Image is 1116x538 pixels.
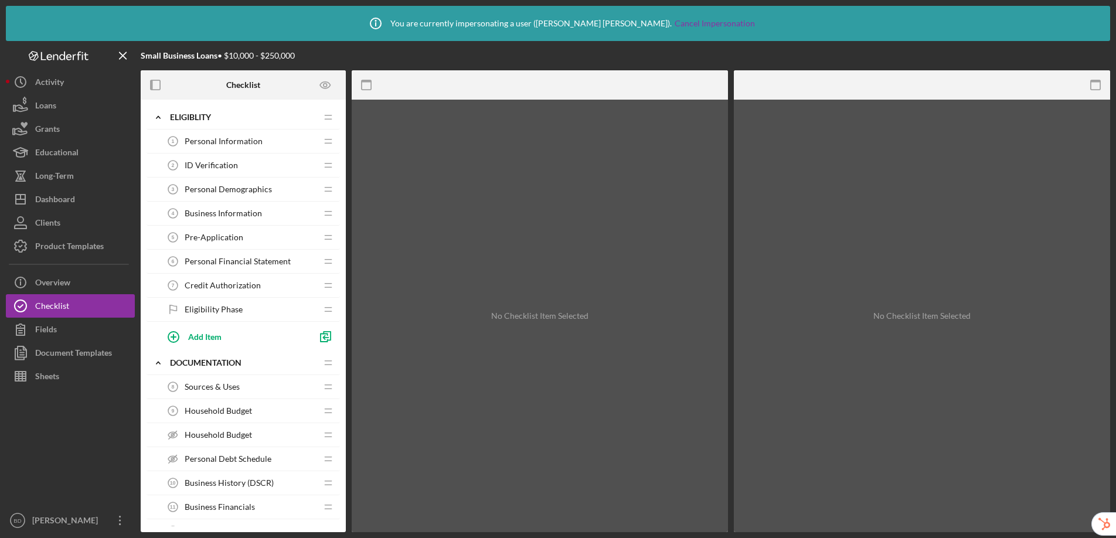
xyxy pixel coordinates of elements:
[188,325,222,348] div: Add Item
[35,365,59,391] div: Sheets
[35,341,112,367] div: Document Templates
[6,341,135,365] button: Document Templates
[6,294,135,318] button: Checklist
[185,305,243,314] span: Eligibility Phase
[6,117,135,141] button: Grants
[185,382,240,391] span: Sources & Uses
[185,454,271,464] span: Personal Debt Schedule
[35,318,57,344] div: Fields
[35,94,56,120] div: Loans
[185,137,263,146] span: Personal Information
[675,19,755,28] a: Cancel Impersonation
[35,294,69,321] div: Checklist
[172,408,175,414] tspan: 9
[185,430,252,440] span: Household Budget
[35,188,75,214] div: Dashboard
[6,365,135,388] button: Sheets
[35,234,104,261] div: Product Templates
[170,113,317,122] div: Eligiblity
[35,117,60,144] div: Grants
[172,138,175,144] tspan: 1
[170,358,317,367] div: Documentation
[185,185,272,194] span: Personal Demographics
[141,51,295,60] div: • $10,000 - $250,000
[170,504,176,510] tspan: 11
[172,186,175,192] tspan: 3
[6,188,135,211] button: Dashboard
[172,384,175,390] tspan: 8
[185,478,274,488] span: Business History (DSCR)
[185,257,291,266] span: Personal Financial Statement
[491,311,588,321] div: No Checklist Item Selected
[6,318,135,341] button: Fields
[13,517,21,524] text: BD
[361,9,755,38] div: You are currently impersonating a user ( [PERSON_NAME] [PERSON_NAME] ).
[312,72,339,98] button: Preview as
[172,258,175,264] tspan: 6
[6,509,135,532] button: BD[PERSON_NAME]
[185,209,262,218] span: Business Information
[185,161,238,170] span: ID Verification
[172,234,175,240] tspan: 5
[6,271,135,294] button: Overview
[172,282,175,288] tspan: 7
[35,164,74,190] div: Long-Term
[185,502,255,512] span: Business Financials
[35,211,60,237] div: Clients
[185,281,261,290] span: Credit Authorization
[6,211,135,234] button: Clients
[172,210,175,216] tspan: 4
[172,162,175,168] tspan: 2
[6,141,135,164] button: Educational
[6,164,135,188] button: Long-Term
[6,234,135,258] button: Product Templates
[170,480,176,486] tspan: 10
[141,50,217,60] b: Small Business Loans
[6,94,135,117] button: Loans
[873,311,971,321] div: No Checklist Item Selected
[35,70,64,97] div: Activity
[226,80,260,90] b: Checklist
[158,325,311,348] button: Add Item
[35,141,79,167] div: Educational
[185,233,243,242] span: Pre-Application
[29,509,106,535] div: [PERSON_NAME]
[185,406,252,416] span: Household Budget
[35,271,70,297] div: Overview
[6,70,135,94] button: Activity
[185,526,283,536] span: Business Tax Returns (2yrs)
